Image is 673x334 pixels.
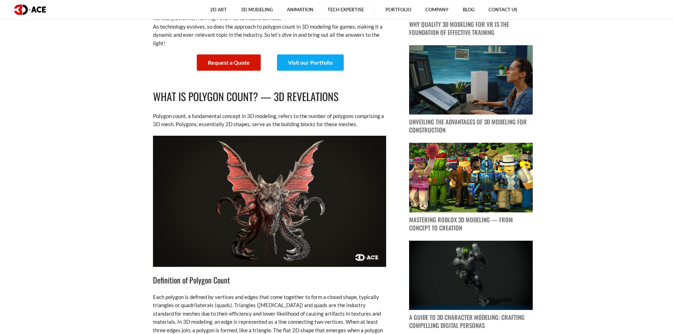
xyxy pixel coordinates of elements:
[197,54,261,71] a: Request a Quote
[153,88,386,105] h2: What Is Polygon Count? — 3D Revelations
[277,54,344,71] a: Visit our Portfolio
[14,5,46,15] img: logo dark
[409,241,533,310] img: blog post image
[153,274,386,286] h3: Definition of Polygon Count
[153,112,386,129] p: Polygon count, a fundamental concept in 3D modeling, refers to the number of polygons comprising ...
[409,143,533,232] a: blog post image Mastering Roblox 3D Modeling — From Concept to Creation
[153,136,386,267] img: Sky Kraken
[409,20,533,37] p: Why Quality 3D Modeling for VR Is the Foundation of Effective Training
[409,241,533,330] a: blog post image A Guide to 3D Character Modeling: Crafting Compelling Digital Personas
[409,45,533,135] a: blog post image Unveiling the Advantages of 3D Modeling for Construction
[409,143,533,212] img: blog post image
[409,45,533,115] img: blog post image
[409,216,533,232] p: Mastering Roblox 3D Modeling — From Concept to Creation
[409,314,533,330] p: A Guide to 3D Character Modeling: Crafting Compelling Digital Personas
[409,118,533,134] p: Unveiling the Advantages of 3D Modeling for Construction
